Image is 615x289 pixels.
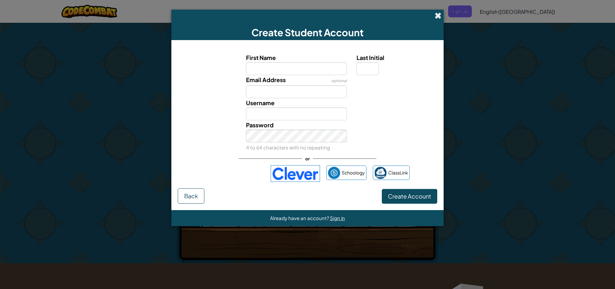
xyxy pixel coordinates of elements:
[246,76,286,83] span: Email Address
[388,192,431,200] span: Create Account
[246,121,274,129] span: Password
[357,54,384,61] span: Last Initial
[184,192,198,200] span: Back
[328,167,340,179] img: schoology.png
[246,144,330,150] small: 4 to 64 characters with no repeating
[246,99,275,106] span: Username
[382,189,437,204] button: Create Account
[374,167,387,179] img: classlink-logo-small.png
[178,188,204,204] button: Back
[202,166,267,181] iframe: Sign in with Google Button
[270,215,330,221] span: Already have an account?
[271,165,320,182] img: clever-logo-blue.png
[246,54,276,61] span: First Name
[342,168,365,177] span: Schoology
[331,78,347,83] span: optional
[302,154,313,163] span: or
[388,168,408,177] span: ClassLink
[251,26,364,38] span: Create Student Account
[330,215,345,221] a: Sign in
